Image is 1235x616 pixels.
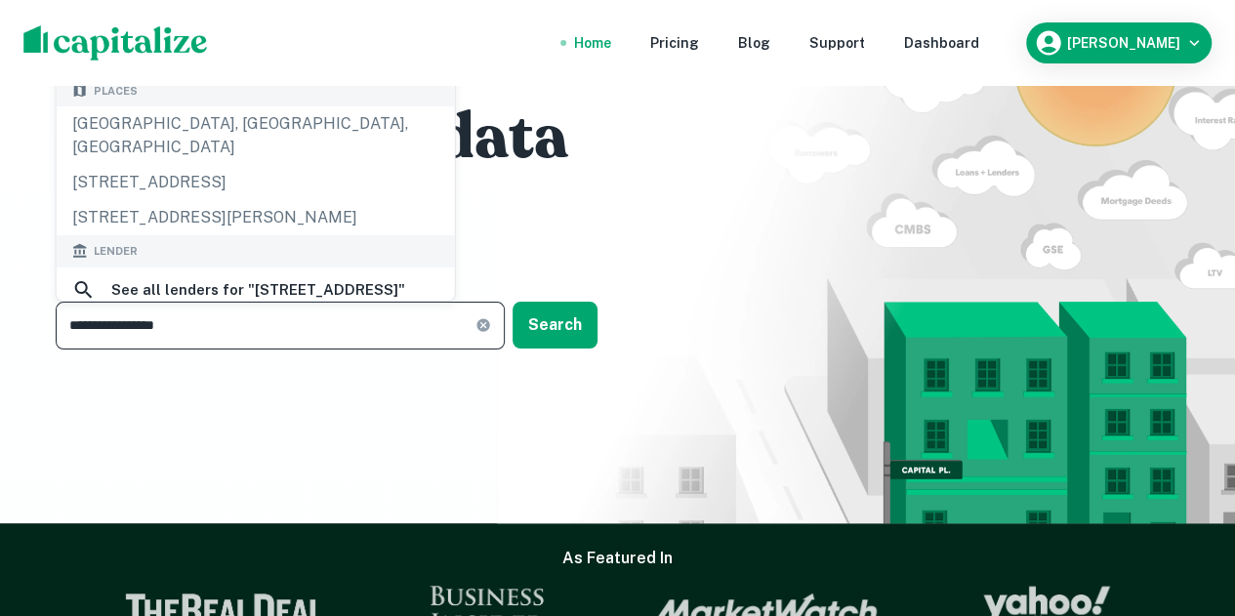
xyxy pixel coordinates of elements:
[513,302,597,349] button: Search
[1026,22,1212,63] button: [PERSON_NAME]
[738,32,770,54] a: Blog
[1067,36,1180,50] h6: [PERSON_NAME]
[23,25,208,61] img: capitalize-logo.png
[111,278,405,302] h6: See all lenders for " [STREET_ADDRESS] "
[94,243,138,260] span: Lender
[809,32,865,54] a: Support
[574,32,611,54] a: Home
[1137,460,1235,554] iframe: Chat Widget
[57,106,455,165] div: [GEOGRAPHIC_DATA], [GEOGRAPHIC_DATA], [GEOGRAPHIC_DATA]
[904,32,979,54] a: Dashboard
[650,32,699,54] a: Pricing
[57,200,455,235] div: [STREET_ADDRESS][PERSON_NAME]
[57,165,455,200] div: [STREET_ADDRESS]
[562,547,673,570] h6: As Featured In
[94,83,138,100] span: Places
